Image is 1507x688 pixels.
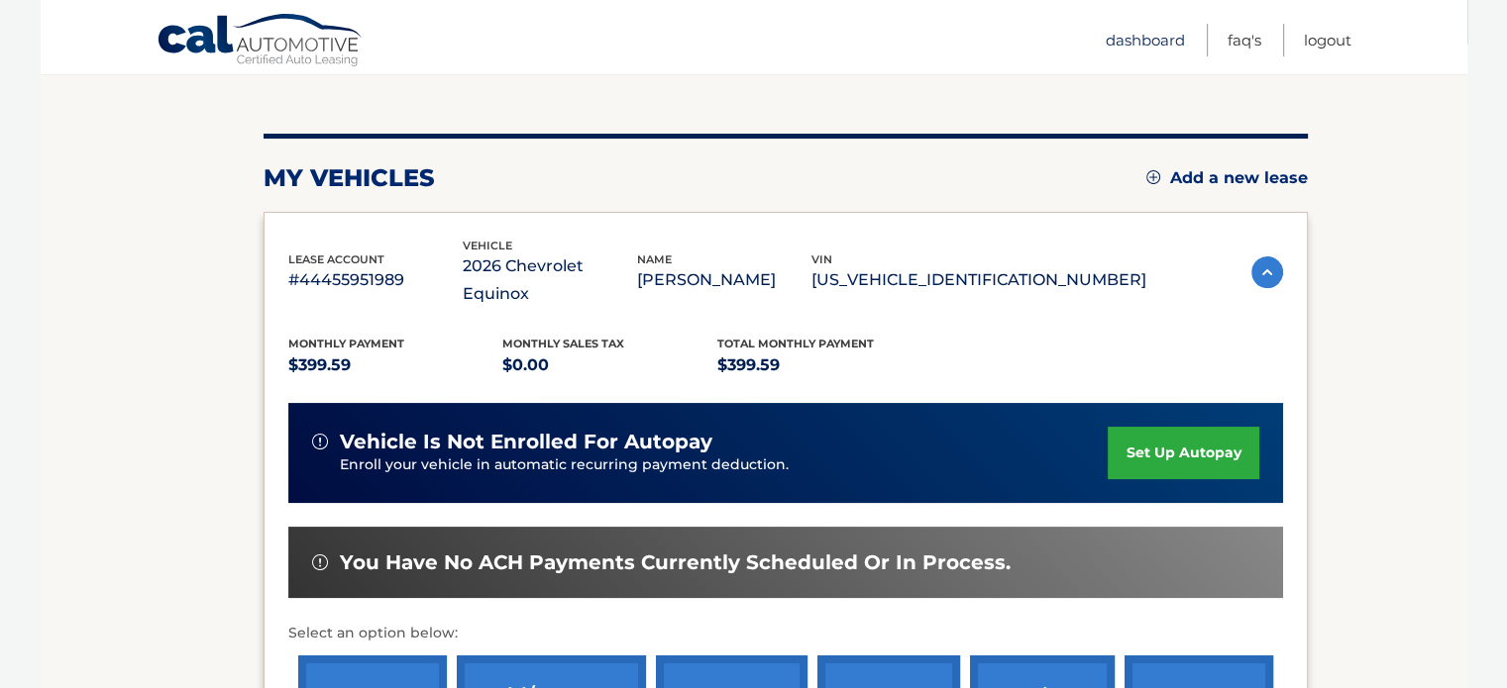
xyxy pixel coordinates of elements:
a: Cal Automotive [157,13,365,70]
a: Dashboard [1106,24,1185,56]
a: set up autopay [1108,427,1258,479]
p: Select an option below: [288,622,1283,645]
img: add.svg [1146,170,1160,184]
p: $399.59 [717,351,932,379]
span: vehicle [463,239,512,252]
p: #44455951989 [288,266,463,294]
a: FAQ's [1228,24,1261,56]
p: Enroll your vehicle in automatic recurring payment deduction. [340,454,1109,476]
span: lease account [288,252,384,266]
p: $0.00 [502,351,717,379]
img: accordion-active.svg [1251,256,1283,288]
p: [PERSON_NAME] [637,266,811,294]
span: vin [811,252,832,266]
span: Monthly sales Tax [502,337,624,350]
h2: my vehicles [264,163,435,193]
span: name [637,252,672,266]
a: Add a new lease [1146,168,1308,188]
span: Total Monthly Payment [717,337,874,350]
img: alert-white.svg [312,554,328,570]
a: Logout [1304,24,1351,56]
p: $399.59 [288,351,503,379]
span: You have no ACH payments currently scheduled or in process. [340,550,1011,575]
span: vehicle is not enrolled for autopay [340,430,712,454]
span: Monthly Payment [288,337,404,350]
p: [US_VEHICLE_IDENTIFICATION_NUMBER] [811,266,1146,294]
p: 2026 Chevrolet Equinox [463,252,637,308]
img: alert-white.svg [312,434,328,449]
